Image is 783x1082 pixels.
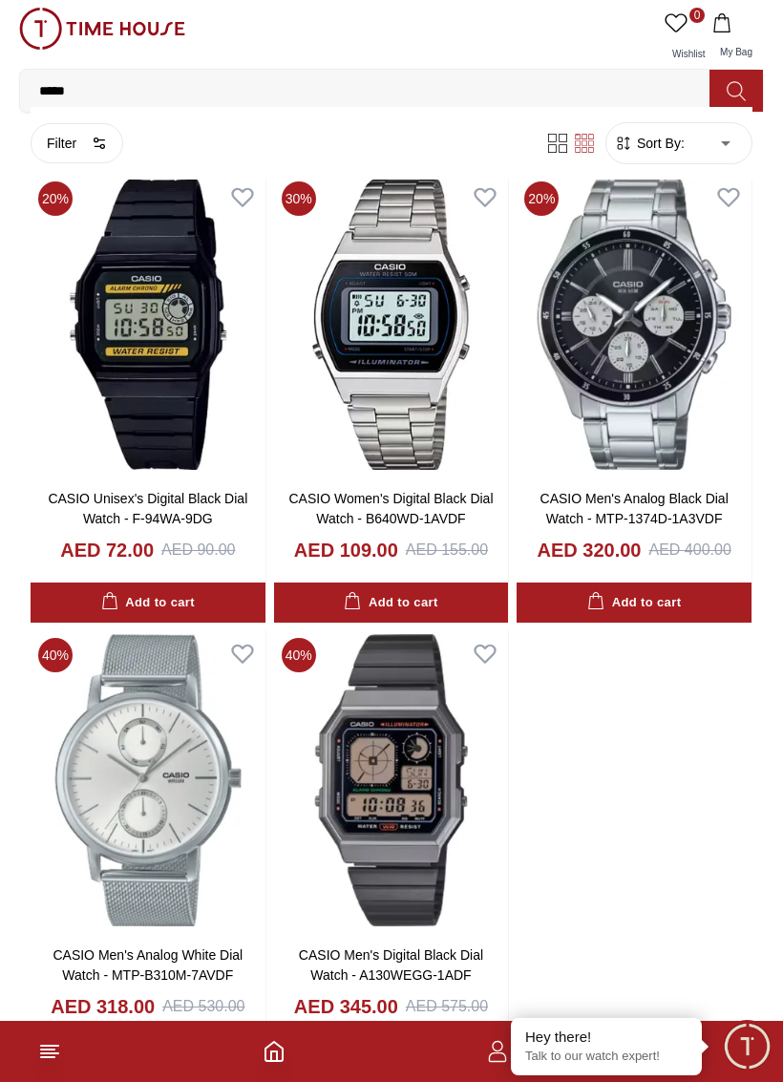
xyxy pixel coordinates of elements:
[162,995,244,1018] div: AED 530.00
[721,1020,773,1072] div: Chat Widget
[31,630,265,930] img: CASIO Men's Analog White Dial Watch - MTP-B310M-7AVDF
[38,181,73,216] span: 20 %
[274,583,509,624] button: Add to cart
[540,491,729,526] a: CASIO Men's Analog Black Dial Watch - MTP-1374D-1A3VDF
[406,995,488,1018] div: AED 575.00
[31,174,265,474] img: CASIO Unisex's Digital Black Dial Watch - F-94WA-9DG
[587,592,681,614] div: Add to cart
[525,1049,688,1065] p: Talk to our watch expert!
[517,174,751,474] img: CASIO Men's Analog Black Dial Watch - MTP-1374D-1A3VDF
[665,49,712,59] span: Wishlist
[344,592,437,614] div: Add to cart
[633,134,685,153] span: Sort By:
[274,630,509,930] img: CASIO Men's Digital Black Dial Watch - A130WEGG-1ADF
[406,539,488,562] div: AED 155.00
[19,8,185,50] img: ...
[51,993,155,1020] h4: AED 318.00
[661,8,709,69] a: 0Wishlist
[614,134,685,153] button: Sort By:
[294,993,398,1020] h4: AED 345.00
[101,592,195,614] div: Add to cart
[31,583,265,624] button: Add to cart
[712,47,760,57] span: My Bag
[48,491,247,526] a: CASIO Unisex's Digital Black Dial Watch - F-94WA-9DG
[288,491,493,526] a: CASIO Women's Digital Black Dial Watch - B640WD-1AVDF
[524,181,559,216] span: 20 %
[274,174,509,474] img: CASIO Women's Digital Black Dial Watch - B640WD-1AVDF
[282,181,316,216] span: 30 %
[299,947,483,983] a: CASIO Men's Digital Black Dial Watch - A130WEGG-1ADF
[60,537,154,563] h4: AED 72.00
[31,123,123,163] button: Filter
[538,537,642,563] h4: AED 320.00
[161,539,235,562] div: AED 90.00
[709,8,764,69] button: My Bag
[517,583,751,624] button: Add to cart
[689,8,705,23] span: 0
[38,638,73,672] span: 40 %
[649,539,731,562] div: AED 400.00
[53,947,243,983] a: CASIO Men's Analog White Dial Watch - MTP-B310M-7AVDF
[282,638,316,672] span: 40 %
[294,537,398,563] h4: AED 109.00
[263,1040,286,1063] a: Home
[525,1028,688,1047] div: Hey there!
